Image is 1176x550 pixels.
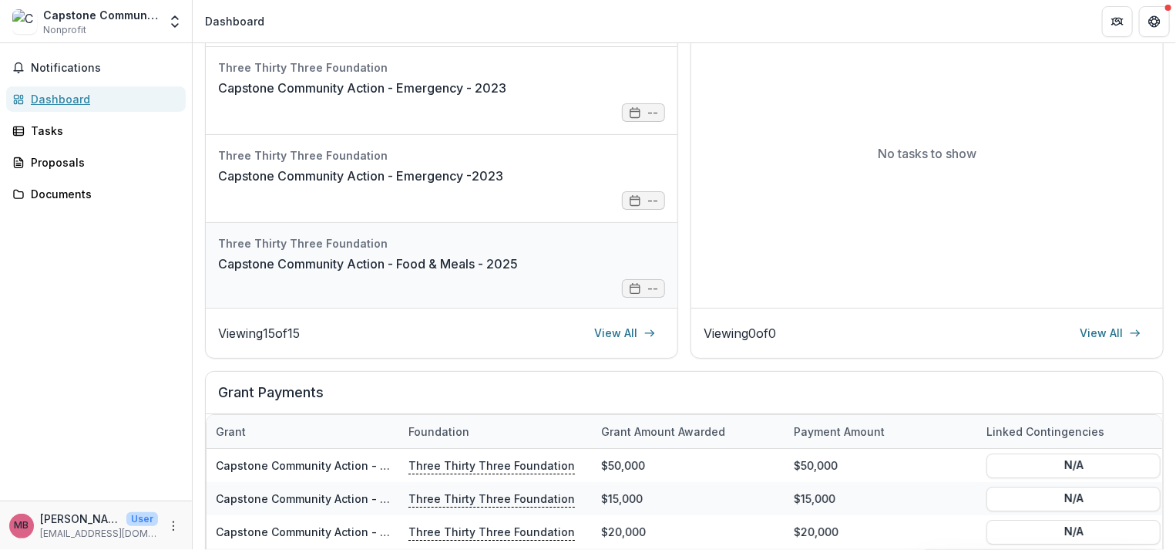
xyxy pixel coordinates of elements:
div: Grant [207,415,399,448]
a: Capstone Community Action - Meals - 2024 [216,525,453,538]
span: Notifications [31,62,180,75]
a: View All [585,321,665,346]
a: Capstone Community Action - Food & Meals - 2025 [216,459,492,472]
button: N/A [986,486,1161,511]
div: $15,000 [785,482,977,515]
div: Linked Contingencies [977,415,1170,448]
div: Payment Amount [785,415,977,448]
div: Morgan Brown [15,521,29,531]
div: Tasks [31,123,173,139]
a: Tasks [6,118,186,143]
div: Grant amount awarded [592,415,785,448]
a: View All [1070,321,1151,346]
div: $20,000 [592,515,785,548]
div: Dashboard [31,91,173,107]
p: Three Thirty Three Foundation [408,523,575,540]
div: $50,000 [785,449,977,482]
button: Get Help [1139,6,1170,37]
p: Three Thirty Three Foundation [408,490,575,507]
p: Viewing 15 of 15 [218,324,300,342]
div: Grant amount awarded [592,423,734,440]
div: Linked Contingencies [977,423,1114,440]
span: Nonprofit [43,23,86,37]
p: User [126,512,158,526]
a: Capstone Community Action - Food & Meals - 2025 [218,255,518,273]
p: [EMAIL_ADDRESS][DOMAIN_NAME] [40,527,158,541]
p: Three Thirty Three Foundation [408,457,575,474]
a: Capstone Community Action - Emergency -2023 [218,167,503,185]
div: Documents [31,186,173,202]
img: Capstone Community Action [12,9,37,34]
nav: breadcrumb [199,10,270,32]
a: Capstone Community Action - Emergency - 2023 [218,79,506,97]
div: $50,000 [592,449,785,482]
div: Proposals [31,154,173,170]
button: More [164,517,183,535]
div: $15,000 [592,482,785,515]
a: Dashboard [6,86,186,112]
p: [PERSON_NAME] [40,511,120,527]
button: Partners [1102,6,1133,37]
button: Open entity switcher [164,6,186,37]
div: Payment Amount [785,423,894,440]
button: N/A [986,519,1161,544]
a: Capstone Community Action - Food Shelf - 2024 [216,492,478,505]
div: $20,000 [785,515,977,548]
p: Viewing 0 of 0 [704,324,776,342]
div: Foundation [399,415,592,448]
p: No tasks to show [878,144,976,163]
div: Foundation [399,423,479,440]
button: Notifications [6,56,186,80]
h2: Grant Payments [218,384,1151,413]
div: Grant [207,423,255,440]
a: Proposals [6,150,186,175]
button: N/A [986,453,1161,477]
div: Capstone Community Action [43,7,158,23]
div: Dashboard [205,13,264,29]
a: Documents [6,181,186,207]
